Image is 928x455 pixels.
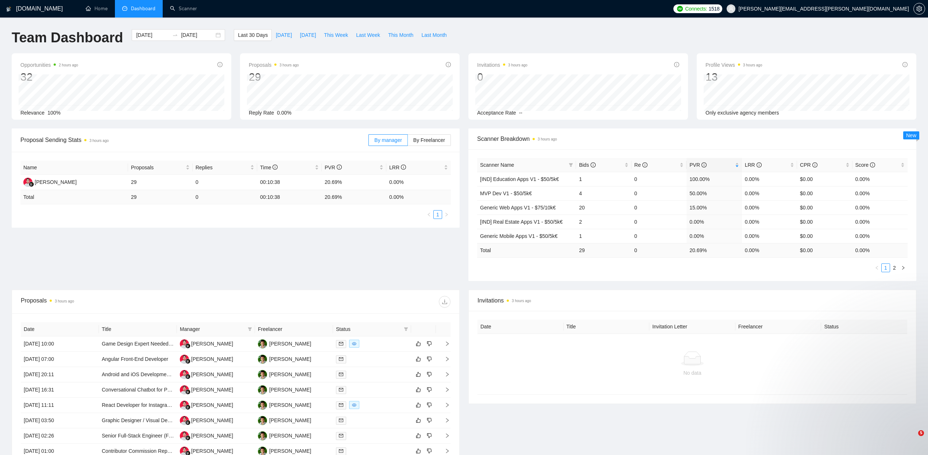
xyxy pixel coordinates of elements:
[735,320,821,334] th: Freelancer
[277,110,291,116] span: 0.00%
[20,135,368,144] span: Proposal Sending Stats
[797,186,852,200] td: $0.00
[567,159,575,170] span: filter
[425,370,434,379] button: dislike
[339,387,343,392] span: mail
[185,359,190,364] img: gigradar-bm.png
[300,31,316,39] span: [DATE]
[374,137,402,143] span: By manager
[477,320,564,334] th: Date
[425,431,434,440] button: dislike
[890,264,898,272] a: 2
[416,448,421,454] span: like
[564,320,650,334] th: Title
[269,355,311,363] div: [PERSON_NAME]
[742,172,797,186] td: 0.00%
[414,385,423,394] button: like
[193,161,257,175] th: Replies
[757,162,762,167] span: info-circle
[913,3,925,15] button: setting
[708,5,719,13] span: 1518
[258,401,267,410] img: PR
[185,389,190,394] img: gigradar-bm.png
[913,6,925,12] a: setting
[642,162,647,167] span: info-circle
[272,29,296,41] button: [DATE]
[191,386,233,394] div: [PERSON_NAME]
[427,402,432,408] span: dislike
[352,342,356,346] span: eye
[416,402,421,408] span: like
[902,62,908,67] span: info-circle
[21,352,99,367] td: [DATE] 07:00
[579,162,595,168] span: Bids
[649,320,735,334] th: Invitation Letter
[427,371,432,377] span: dislike
[480,190,532,196] a: MVP Dev V1 - $50/5k€
[193,175,257,190] td: 0
[122,6,127,11] span: dashboard
[20,61,78,69] span: Opportunities
[180,355,189,364] img: AK
[339,418,343,423] span: mail
[180,401,189,410] img: AK
[634,162,647,168] span: Re
[674,62,679,67] span: info-circle
[591,162,596,167] span: info-circle
[413,137,445,143] span: By Freelancer
[29,182,34,187] img: gigradar-bm.png
[185,405,190,410] img: gigradar-bm.png
[180,370,189,379] img: AK
[257,190,322,204] td: 00:10:38
[386,175,451,190] td: 0.00%
[427,433,432,439] span: dislike
[425,339,434,348] button: dislike
[23,178,32,187] img: AK
[797,229,852,243] td: $0.00
[339,433,343,438] span: mail
[258,417,311,423] a: PR[PERSON_NAME]
[102,417,200,423] a: Graphic Designer / Visual Design Specialist
[742,215,797,229] td: 0.00%
[269,447,311,455] div: [PERSON_NAME]
[296,29,320,41] button: [DATE]
[414,355,423,363] button: like
[35,178,77,186] div: [PERSON_NAME]
[439,341,450,346] span: right
[427,417,432,423] span: dislike
[569,163,573,167] span: filter
[446,62,451,67] span: info-circle
[442,210,451,219] button: right
[414,339,423,348] button: like
[508,63,527,67] time: 3 hours ago
[269,416,311,424] div: [PERSON_NAME]
[89,139,109,143] time: 3 hours ago
[185,374,190,379] img: gigradar-bm.png
[180,385,189,394] img: AK
[258,340,311,346] a: PR[PERSON_NAME]
[238,31,268,39] span: Last 30 Days
[899,263,908,272] li: Next Page
[180,432,233,438] a: AK[PERSON_NAME]
[477,110,516,116] span: Acceptance Rate
[631,172,687,186] td: 0
[6,3,11,15] img: logo
[427,387,432,393] span: dislike
[416,371,421,377] span: like
[414,401,423,409] button: like
[425,210,433,219] button: left
[99,336,177,352] td: Game Design Expert Needed for Hamster Combat Clone in React Native
[185,343,190,348] img: gigradar-bm.png
[21,322,99,336] th: Date
[439,299,450,305] span: download
[918,430,924,436] span: 5
[128,190,193,204] td: 29
[128,175,193,190] td: 29
[705,70,762,84] div: 13
[685,5,707,13] span: Connects:
[20,110,45,116] span: Relevance
[439,296,451,308] button: download
[191,432,233,440] div: [PERSON_NAME]
[402,324,410,335] span: filter
[269,386,311,394] div: [PERSON_NAME]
